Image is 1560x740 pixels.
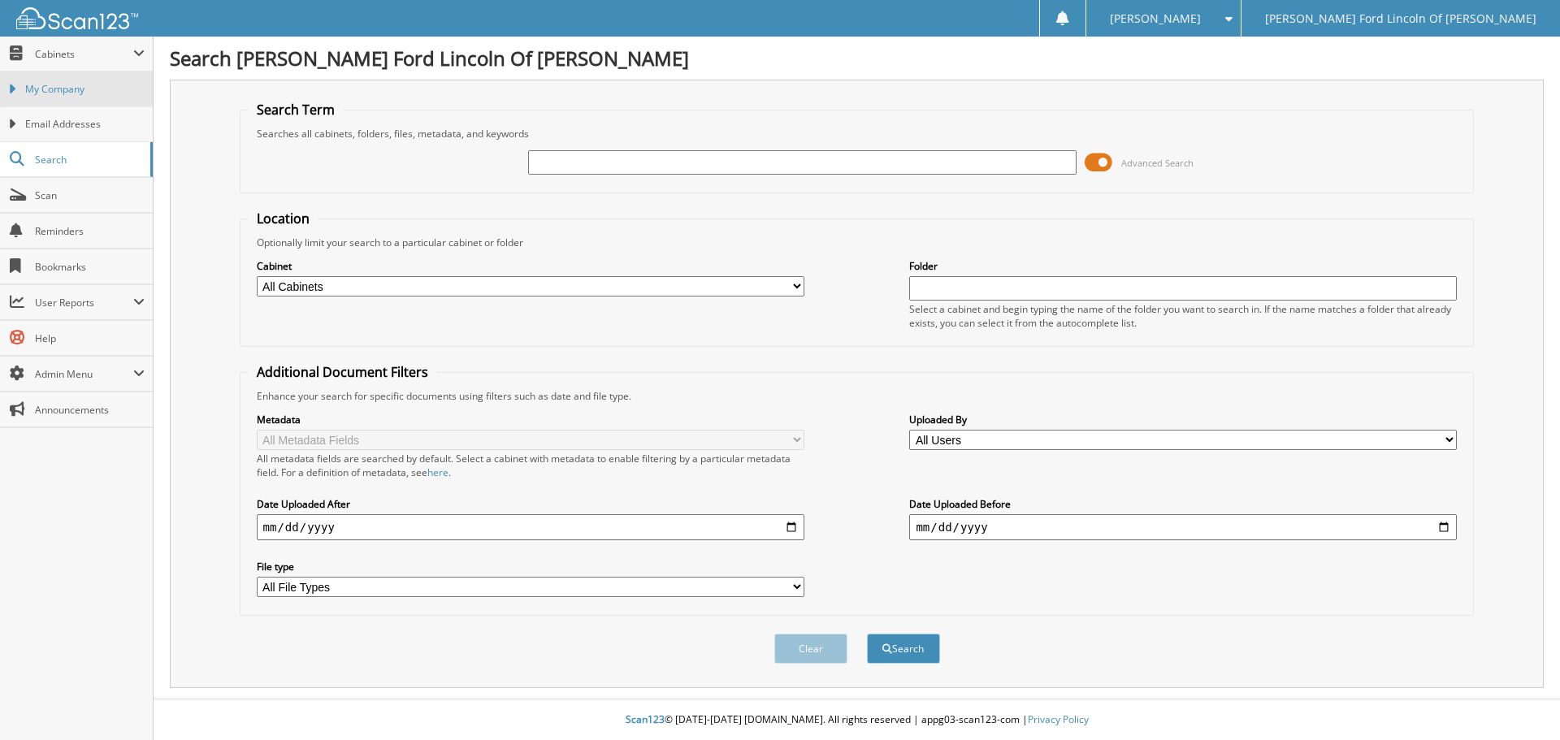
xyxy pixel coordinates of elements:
span: [PERSON_NAME] [1110,14,1201,24]
span: Scan [35,188,145,202]
iframe: Chat Widget [1479,662,1560,740]
span: Bookmarks [35,260,145,274]
input: start [257,514,804,540]
label: Uploaded By [909,413,1457,426]
a: Privacy Policy [1028,712,1089,726]
span: Cabinets [35,47,133,61]
label: Metadata [257,413,804,426]
button: Search [867,634,940,664]
label: File type [257,560,804,573]
span: Admin Menu [35,367,133,381]
span: Email Addresses [25,117,145,132]
img: scan123-logo-white.svg [16,7,138,29]
button: Clear [774,634,847,664]
span: My Company [25,82,145,97]
span: Announcements [35,403,145,417]
label: Date Uploaded After [257,497,804,511]
div: All metadata fields are searched by default. Select a cabinet with metadata to enable filtering b... [257,452,804,479]
span: Advanced Search [1121,157,1194,169]
input: end [909,514,1457,540]
h1: Search [PERSON_NAME] Ford Lincoln Of [PERSON_NAME] [170,45,1544,71]
div: © [DATE]-[DATE] [DOMAIN_NAME]. All rights reserved | appg03-scan123-com | [154,700,1560,740]
div: Optionally limit your search to a particular cabinet or folder [249,236,1466,249]
span: [PERSON_NAME] Ford Lincoln Of [PERSON_NAME] [1265,14,1536,24]
a: here [427,465,448,479]
div: Searches all cabinets, folders, files, metadata, and keywords [249,127,1466,141]
span: Help [35,331,145,345]
span: Reminders [35,224,145,238]
label: Date Uploaded Before [909,497,1457,511]
label: Cabinet [257,259,804,273]
span: Scan123 [626,712,665,726]
legend: Location [249,210,318,227]
legend: Additional Document Filters [249,363,436,381]
div: Select a cabinet and begin typing the name of the folder you want to search in. If the name match... [909,302,1457,330]
label: Folder [909,259,1457,273]
span: Search [35,153,142,167]
div: Enhance your search for specific documents using filters such as date and file type. [249,389,1466,403]
span: User Reports [35,296,133,309]
legend: Search Term [249,101,343,119]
